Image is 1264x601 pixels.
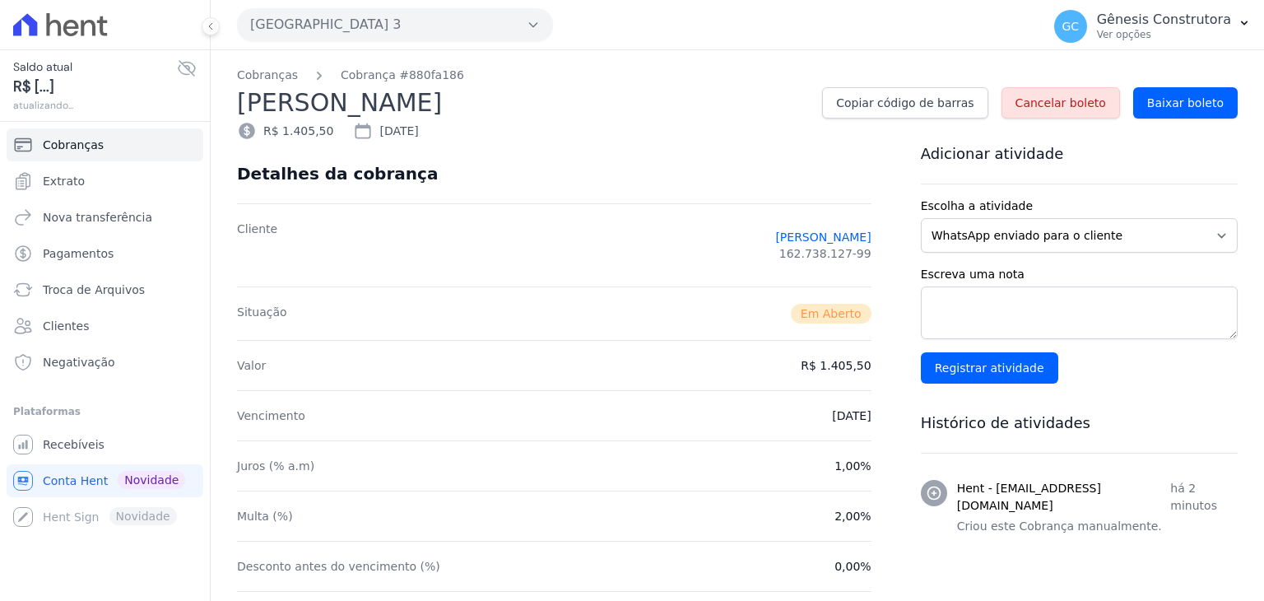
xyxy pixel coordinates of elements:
dd: R$ 1.405,50 [801,357,871,374]
a: Troca de Arquivos [7,273,203,306]
dt: Vencimento [237,408,305,424]
dd: 0,00% [834,558,871,575]
span: Extrato [43,173,85,189]
div: R$ 1.405,50 [237,121,333,141]
div: Plataformas [13,402,197,422]
span: GC [1062,21,1079,32]
a: Copiar código de barras [822,87,987,119]
span: Copiar código de barras [836,95,974,111]
div: [DATE] [353,121,418,141]
label: Escreva uma nota [921,266,1238,283]
span: Recebíveis [43,436,105,453]
h3: Histórico de atividades [921,413,1238,433]
span: Baixar boleto [1147,95,1224,111]
span: Em Aberto [791,304,871,324]
div: Detalhes da cobrança [237,164,438,184]
span: Conta Hent [43,473,108,489]
span: Novidade [118,471,185,489]
dt: Cliente [237,221,277,270]
a: Cobranças [7,128,203,161]
a: Pagamentos [7,237,203,270]
a: Recebíveis [7,428,203,461]
nav: Breadcrumb [237,67,1238,84]
a: Cobranças [237,67,298,84]
h3: Hent - [EMAIL_ADDRESS][DOMAIN_NAME] [957,480,1171,515]
a: Cancelar boleto [1001,87,1120,119]
button: GC Gênesis Construtora Ver opções [1041,3,1264,49]
span: Saldo atual [13,58,177,76]
label: Escolha a atividade [921,198,1238,215]
nav: Sidebar [13,128,197,533]
dt: Multa (%) [237,508,293,524]
p: há 2 minutos [1170,480,1238,515]
span: Pagamentos [43,245,114,262]
a: Nova transferência [7,201,203,234]
a: Baixar boleto [1133,87,1238,119]
span: 162.738.127-99 [779,245,871,262]
dt: Juros (% a.m) [237,458,314,474]
input: Registrar atividade [921,352,1058,384]
h2: [PERSON_NAME] [237,84,809,121]
span: Nova transferência [43,209,152,226]
p: Gênesis Construtora [1097,12,1231,28]
span: Troca de Arquivos [43,282,145,298]
button: [GEOGRAPHIC_DATA] 3 [237,8,553,41]
dd: 1,00% [834,458,871,474]
dt: Valor [237,357,266,374]
dd: [DATE] [832,408,871,424]
a: Negativação [7,346,203,379]
a: Clientes [7,310,203,342]
dt: Situação [237,304,287,324]
span: Negativação [43,354,115,370]
span: Cobranças [43,137,104,153]
dt: Desconto antes do vencimento (%) [237,558,440,575]
a: Extrato [7,165,203,198]
p: Ver opções [1097,28,1231,41]
p: Criou este Cobrança manualmente. [957,518,1238,535]
a: Cobrança #880fa186 [341,67,464,84]
a: [PERSON_NAME] [775,229,871,245]
dd: 2,00% [834,508,871,524]
span: atualizando... [13,98,177,113]
a: Conta Hent Novidade [7,464,203,497]
span: Clientes [43,318,89,334]
span: Cancelar boleto [1015,95,1106,111]
h3: Adicionar atividade [921,144,1238,164]
span: R$ [...] [13,76,177,98]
